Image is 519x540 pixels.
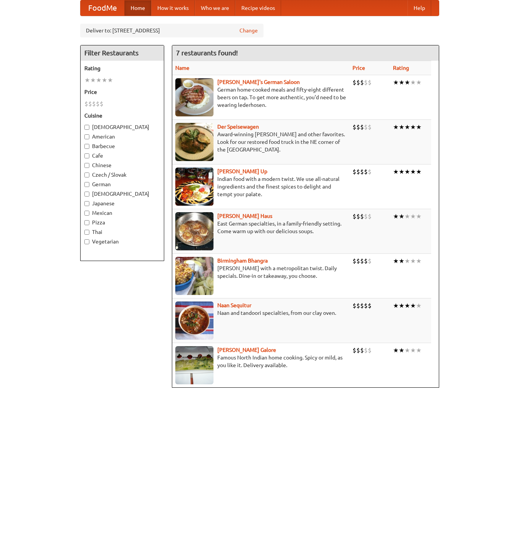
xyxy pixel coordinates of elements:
[352,301,356,310] li: $
[217,79,300,85] a: [PERSON_NAME]'s German Saloon
[368,212,372,221] li: $
[92,100,96,108] li: $
[404,257,410,265] li: ★
[416,346,422,355] li: ★
[217,258,268,264] a: Birmingham Bhangra
[175,354,346,369] p: Famous North Indian home cooking. Spicy or mild, as you like it. Delivery available.
[84,182,89,187] input: German
[393,65,409,71] a: Rating
[416,212,422,221] li: ★
[364,168,368,176] li: $
[96,76,102,84] li: ★
[352,257,356,265] li: $
[352,65,365,71] a: Price
[393,257,399,265] li: ★
[364,346,368,355] li: $
[84,239,89,244] input: Vegetarian
[195,0,235,16] a: Who we are
[84,219,160,226] label: Pizza
[356,301,360,310] li: $
[360,123,364,131] li: $
[175,168,213,206] img: curryup.jpg
[352,78,356,87] li: $
[360,257,364,265] li: $
[356,212,360,221] li: $
[399,301,404,310] li: ★
[404,123,410,131] li: ★
[416,257,422,265] li: ★
[399,168,404,176] li: ★
[393,346,399,355] li: ★
[217,213,272,219] b: [PERSON_NAME] Haus
[410,257,416,265] li: ★
[239,27,258,34] a: Change
[151,0,195,16] a: How it works
[175,131,346,153] p: Award-winning [PERSON_NAME] and other favorites. Look for our restored food truck in the NE corne...
[84,211,89,216] input: Mexican
[175,346,213,384] img: currygalore.jpg
[84,190,160,198] label: [DEMOGRAPHIC_DATA]
[399,257,404,265] li: ★
[360,168,364,176] li: $
[175,86,346,109] p: German home-cooked meals and fifty-eight different beers on tap. To get more authentic, you'd nee...
[352,168,356,176] li: $
[80,24,264,37] div: Deliver to: [STREET_ADDRESS]
[416,78,422,87] li: ★
[364,123,368,131] li: $
[217,347,276,353] a: [PERSON_NAME] Galore
[84,220,89,225] input: Pizza
[399,78,404,87] li: ★
[217,302,251,308] b: Naan Sequitur
[404,212,410,221] li: ★
[410,301,416,310] li: ★
[176,49,238,56] ng-pluralize: 7 restaurants found!
[393,212,399,221] li: ★
[84,200,160,207] label: Japanese
[217,124,259,130] a: Der Speisewagen
[175,175,346,198] p: Indian food with a modern twist. We use all-natural ingredients and the finest spices to delight ...
[393,123,399,131] li: ★
[404,301,410,310] li: ★
[84,181,160,188] label: German
[364,212,368,221] li: $
[235,0,281,16] a: Recipe videos
[368,346,372,355] li: $
[360,346,364,355] li: $
[364,301,368,310] li: $
[393,78,399,87] li: ★
[84,134,89,139] input: American
[393,301,399,310] li: ★
[399,346,404,355] li: ★
[368,301,372,310] li: $
[360,301,364,310] li: $
[356,257,360,265] li: $
[368,168,372,176] li: $
[84,76,90,84] li: ★
[100,100,103,108] li: $
[84,123,160,131] label: [DEMOGRAPHIC_DATA]
[352,212,356,221] li: $
[90,76,96,84] li: ★
[352,123,356,131] li: $
[175,78,213,116] img: esthers.jpg
[404,78,410,87] li: ★
[84,112,160,119] h5: Cuisine
[84,163,89,168] input: Chinese
[96,100,100,108] li: $
[175,309,346,317] p: Naan and tandoori specialties, from our clay oven.
[356,123,360,131] li: $
[81,0,124,16] a: FoodMe
[124,0,151,16] a: Home
[175,212,213,250] img: kohlhaus.jpg
[404,346,410,355] li: ★
[368,257,372,265] li: $
[356,78,360,87] li: $
[175,220,346,235] p: East German specialties, in a family-friendly setting. Come warm up with our delicious soups.
[84,88,160,96] h5: Price
[407,0,431,16] a: Help
[410,123,416,131] li: ★
[84,144,89,149] input: Barbecue
[356,346,360,355] li: $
